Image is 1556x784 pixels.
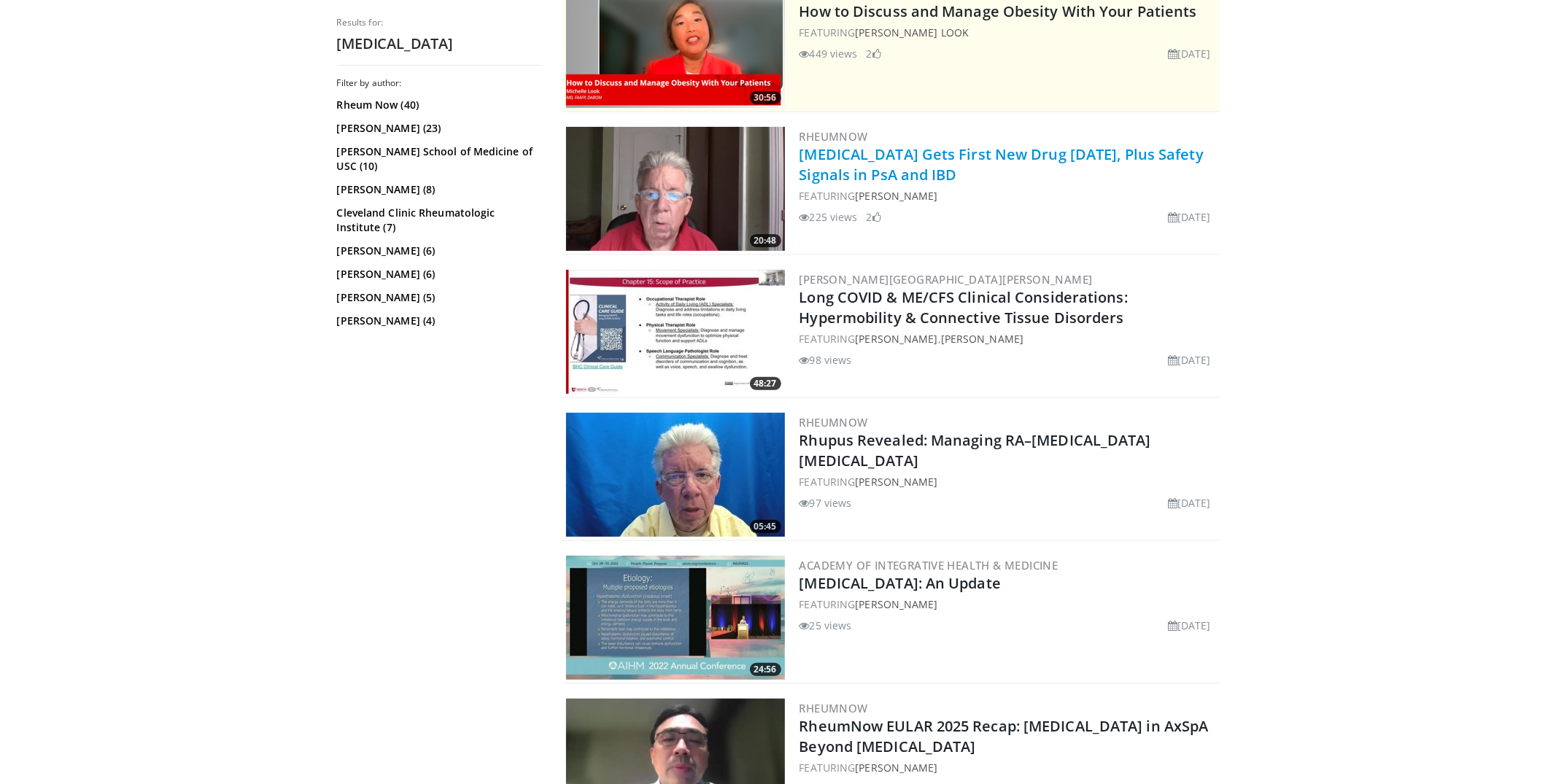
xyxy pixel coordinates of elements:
div: FEATURING [800,188,1217,203]
span: 05:45 [750,520,781,533]
li: 25 views [800,618,852,633]
li: [DATE] [1168,352,1211,368]
div: FEATURING [800,474,1217,489]
li: 97 views [800,495,852,511]
a: [PERSON_NAME] (6) [337,244,538,258]
p: Results for: [337,17,541,28]
a: RheumNow EULAR 2025 Recap: [MEDICAL_DATA] in AxSpA Beyond [MEDICAL_DATA] [800,716,1209,756]
li: [DATE] [1168,209,1211,225]
a: Long COVID & ME/CFS Clinical Considerations: Hypermobility & Connective Tissue Disorders [800,287,1128,327]
a: [PERSON_NAME] (23) [337,121,538,136]
img: a56aff43-364c-446d-b5cd-0422e68ce06d.300x170_q85_crop-smart_upscale.jpg [566,127,785,251]
a: [PERSON_NAME] [855,332,937,346]
li: [DATE] [1168,495,1211,511]
a: [PERSON_NAME][GEOGRAPHIC_DATA][PERSON_NAME] [800,272,1093,287]
li: 225 views [800,209,858,225]
span: 24:56 [750,663,781,676]
a: RheumNow [800,129,868,144]
li: [DATE] [1168,618,1211,633]
li: 2 [867,46,881,61]
img: 47df931b-ba29-4010-8341-1d084739671f.300x170_q85_crop-smart_upscale.jpg [566,556,785,680]
h3: Filter by author: [337,77,541,89]
div: FEATURING [800,597,1217,612]
a: [PERSON_NAME] [855,189,937,203]
a: RheumNow [800,701,868,715]
a: [PERSON_NAME] School of Medicine of USC (10) [337,144,538,174]
a: How to Discuss and Manage Obesity With Your Patients [800,1,1197,21]
a: 24:56 [566,556,785,680]
a: [MEDICAL_DATA]: An Update [800,573,1002,593]
img: 34c1ad68-6833-42a6-ac8a-66b0fa27799f.300x170_q85_crop-smart_upscale.jpg [566,413,785,537]
a: [PERSON_NAME] (8) [337,182,538,197]
a: [PERSON_NAME] (6) [337,267,538,282]
a: [PERSON_NAME] (5) [337,290,538,305]
a: 20:48 [566,127,785,251]
a: [MEDICAL_DATA] Gets First New Drug [DATE], Plus Safety Signals in PsA and IBD [800,144,1204,185]
a: Rhupus Revealed: Managing RA–[MEDICAL_DATA] [MEDICAL_DATA] [800,430,1151,470]
li: 98 views [800,352,852,368]
li: 449 views [800,46,858,61]
a: [PERSON_NAME] (4) [337,314,538,328]
a: Rheum Now (40) [337,98,538,112]
a: Cleveland Clinic Rheumatologic Institute (7) [337,206,538,235]
li: 2 [867,209,881,225]
h2: [MEDICAL_DATA] [337,34,541,53]
span: 20:48 [750,234,781,247]
li: [DATE] [1168,46,1211,61]
div: FEATURING , [800,331,1217,346]
div: FEATURING [800,760,1217,775]
div: FEATURING [800,25,1217,40]
a: 05:45 [566,413,785,537]
a: Academy of Integrative Health & Medicine [800,558,1058,573]
a: [PERSON_NAME] Look [855,26,969,39]
a: RheumNow [800,415,868,430]
a: 48:27 [566,270,785,394]
a: [PERSON_NAME] [855,475,937,489]
a: [PERSON_NAME] [855,597,937,611]
a: [PERSON_NAME] [941,332,1023,346]
span: 48:27 [750,377,781,390]
span: 30:56 [750,91,781,104]
img: e35f5455-b54f-455d-afc1-e67489e31f03.300x170_q85_crop-smart_upscale.jpg [566,270,785,394]
a: [PERSON_NAME] [855,761,937,775]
